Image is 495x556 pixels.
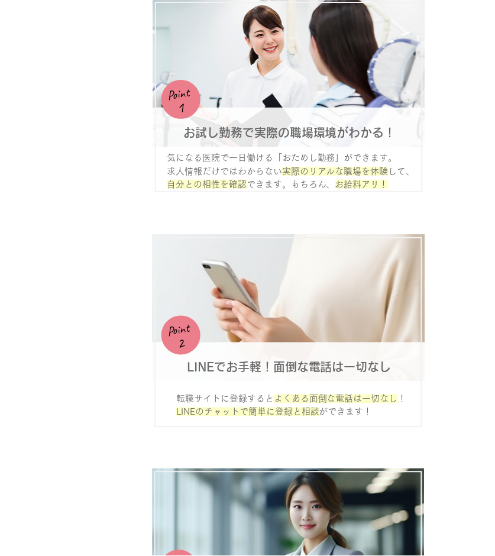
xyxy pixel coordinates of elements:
span: 2 [176,334,186,353]
span: Point [166,320,190,341]
img: スマートフォンを操作する女性 [152,234,425,382]
span: 1 [176,98,186,117]
span: Point [166,84,190,104]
